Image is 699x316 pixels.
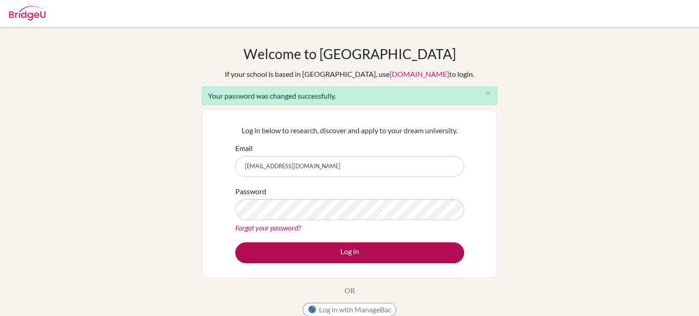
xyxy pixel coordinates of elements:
[235,242,464,263] button: Log in
[390,70,449,78] a: [DOMAIN_NAME]
[479,87,497,100] button: Close
[235,143,253,154] label: Email
[235,223,301,232] a: Forgot your password?
[225,69,474,80] div: If your school is based in [GEOGRAPHIC_DATA], use to login.
[344,285,355,296] p: OR
[485,90,491,97] i: close
[235,125,464,136] p: Log in below to research, discover and apply to your dream university.
[235,186,266,197] label: Password
[243,45,456,62] h1: Welcome to [GEOGRAPHIC_DATA]
[202,86,497,105] div: Your password was changed successfully.
[9,6,46,20] img: Bridge-U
